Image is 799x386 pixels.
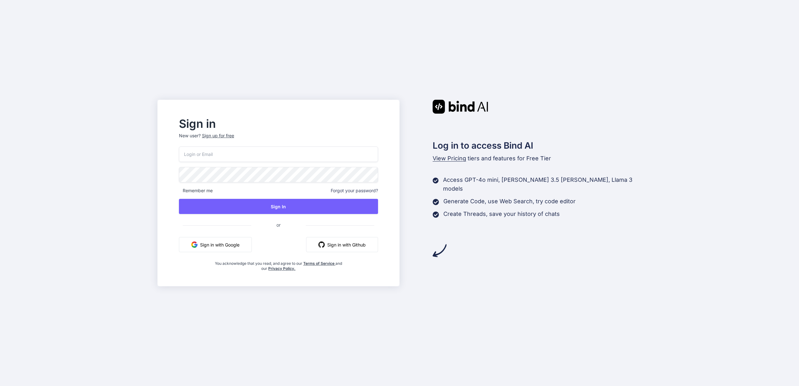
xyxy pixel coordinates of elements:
button: Sign In [179,199,378,214]
input: Login or Email [179,146,378,162]
h2: Sign in [179,119,378,129]
p: Create Threads, save your history of chats [443,210,560,218]
img: Bind AI logo [433,100,488,114]
img: github [318,241,325,248]
a: Privacy Policy. [268,266,295,271]
p: Generate Code, use Web Search, try code editor [443,197,576,206]
button: Sign in with Google [179,237,252,252]
p: tiers and features for Free Tier [433,154,642,163]
div: Sign up for free [202,133,234,139]
span: or [251,217,306,233]
img: google [191,241,198,248]
a: Terms of Service [303,261,335,266]
h2: Log in to access Bind AI [433,139,642,152]
div: You acknowledge that you read, and agree to our and our [212,257,345,271]
p: Access GPT-4o mini, [PERSON_NAME] 3.5 [PERSON_NAME], Llama 3 models [443,175,642,193]
img: arrow [433,244,447,258]
span: Forgot your password? [331,187,378,194]
button: Sign in with Github [306,237,378,252]
span: Remember me [179,187,213,194]
p: New user? [179,133,378,146]
span: View Pricing [433,155,466,162]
